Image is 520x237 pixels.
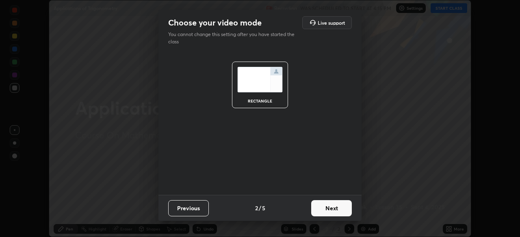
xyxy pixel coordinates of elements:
[168,17,262,28] h2: Choose your video mode
[318,20,345,25] h5: Live support
[237,67,283,92] img: normalScreenIcon.ae25ed63.svg
[262,204,265,212] h4: 5
[255,204,258,212] h4: 2
[311,200,352,216] button: Next
[244,99,276,103] div: rectangle
[259,204,261,212] h4: /
[168,31,300,45] p: You cannot change this setting after you have started the class
[168,200,209,216] button: Previous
